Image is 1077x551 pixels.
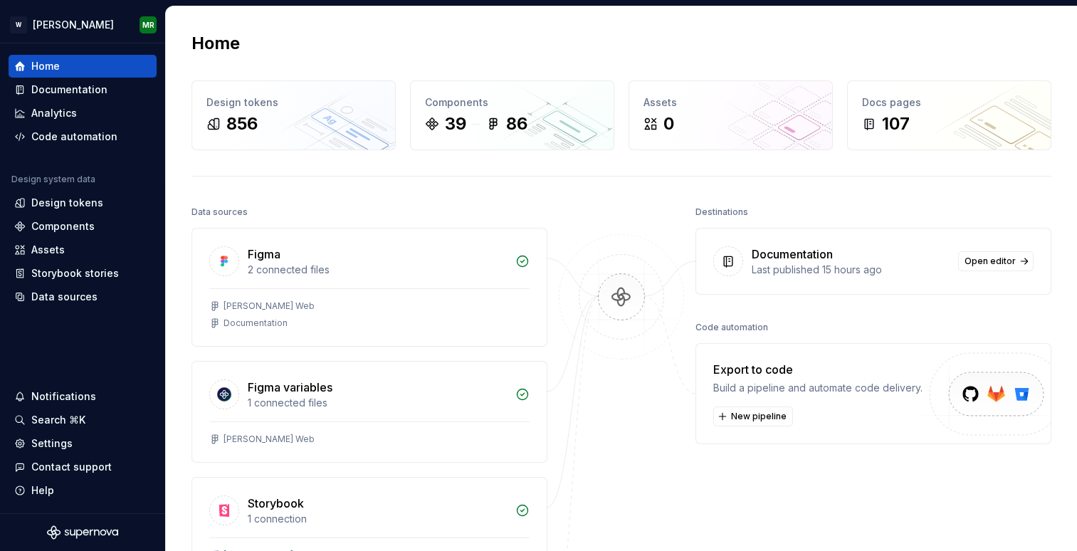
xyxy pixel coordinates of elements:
[191,361,547,463] a: Figma variables1 connected files[PERSON_NAME] Web
[3,9,162,40] button: W[PERSON_NAME]MR
[410,80,614,150] a: Components3986
[958,251,1034,271] a: Open editor
[33,18,114,32] div: [PERSON_NAME]
[31,130,117,144] div: Code automation
[9,102,157,125] a: Analytics
[731,411,787,422] span: New pipeline
[445,112,466,135] div: 39
[9,479,157,502] button: Help
[9,456,157,478] button: Contact support
[248,396,507,410] div: 1 connected files
[31,413,85,427] div: Search ⌘K
[47,525,118,540] svg: Supernova Logo
[31,243,65,257] div: Assets
[248,379,332,396] div: Figma variables
[31,266,119,280] div: Storybook stories
[248,512,507,526] div: 1 connection
[31,196,103,210] div: Design tokens
[191,80,396,150] a: Design tokens856
[713,381,923,395] div: Build a pipeline and automate code delivery.
[248,495,304,512] div: Storybook
[31,106,77,120] div: Analytics
[9,55,157,78] a: Home
[425,95,599,110] div: Components
[31,436,73,451] div: Settings
[713,406,793,426] button: New pipeline
[643,95,818,110] div: Assets
[31,83,107,97] div: Documentation
[224,318,288,329] div: Documentation
[9,285,157,308] a: Data sources
[248,246,280,263] div: Figma
[9,409,157,431] button: Search ⌘K
[226,112,258,135] div: 856
[9,215,157,238] a: Components
[191,32,240,55] h2: Home
[629,80,833,150] a: Assets0
[224,300,315,312] div: [PERSON_NAME] Web
[695,318,768,337] div: Code automation
[752,246,833,263] div: Documentation
[9,238,157,261] a: Assets
[11,174,95,185] div: Design system data
[713,361,923,378] div: Export to code
[663,112,674,135] div: 0
[506,112,527,135] div: 86
[142,19,154,31] div: MR
[965,256,1016,267] span: Open editor
[248,263,507,277] div: 2 connected files
[191,202,248,222] div: Data sources
[9,432,157,455] a: Settings
[9,125,157,148] a: Code automation
[862,95,1036,110] div: Docs pages
[191,228,547,347] a: Figma2 connected files[PERSON_NAME] WebDocumentation
[206,95,381,110] div: Design tokens
[31,460,112,474] div: Contact support
[31,483,54,498] div: Help
[31,389,96,404] div: Notifications
[31,59,60,73] div: Home
[847,80,1051,150] a: Docs pages107
[9,385,157,408] button: Notifications
[10,16,27,33] div: W
[31,290,98,304] div: Data sources
[752,263,950,277] div: Last published 15 hours ago
[9,78,157,101] a: Documentation
[9,262,157,285] a: Storybook stories
[224,434,315,445] div: [PERSON_NAME] Web
[31,219,95,233] div: Components
[695,202,748,222] div: Destinations
[9,191,157,214] a: Design tokens
[882,112,910,135] div: 107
